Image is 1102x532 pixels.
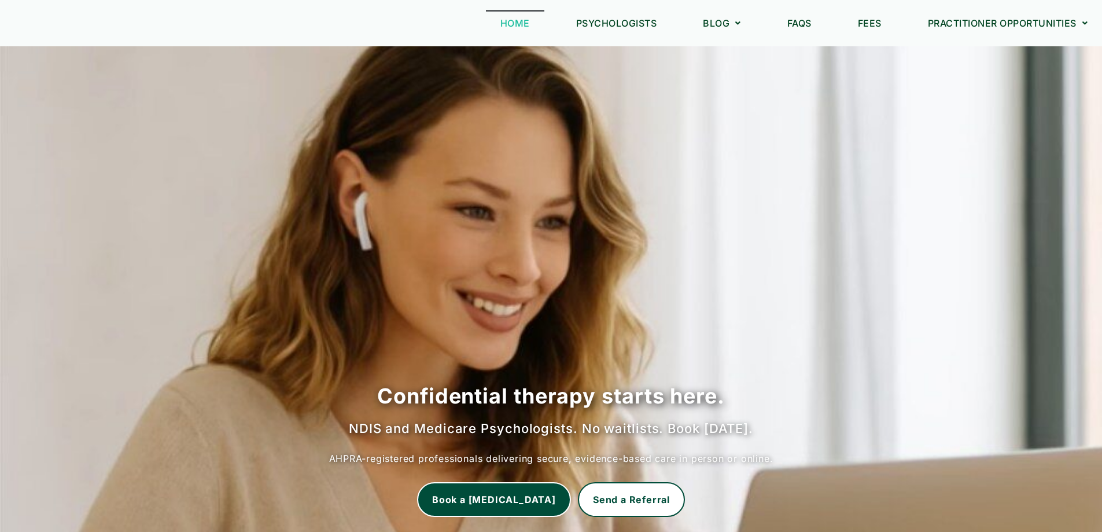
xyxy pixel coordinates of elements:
[578,482,685,517] a: Send a Referral to Chat Corner
[486,10,544,36] a: Home
[843,10,896,36] a: Fees
[12,381,1090,410] h1: Confidential therapy starts here.
[12,449,1090,468] p: AHPRA-registered professionals delivering secure, evidence-based care in person or online.
[562,10,672,36] a: Psychologists
[773,10,826,36] a: FAQs
[417,482,571,517] a: Book a Psychologist Now
[688,10,755,36] a: Blog
[12,420,1090,438] h2: NDIS and Medicare Psychologists. No waitlists. Book [DATE].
